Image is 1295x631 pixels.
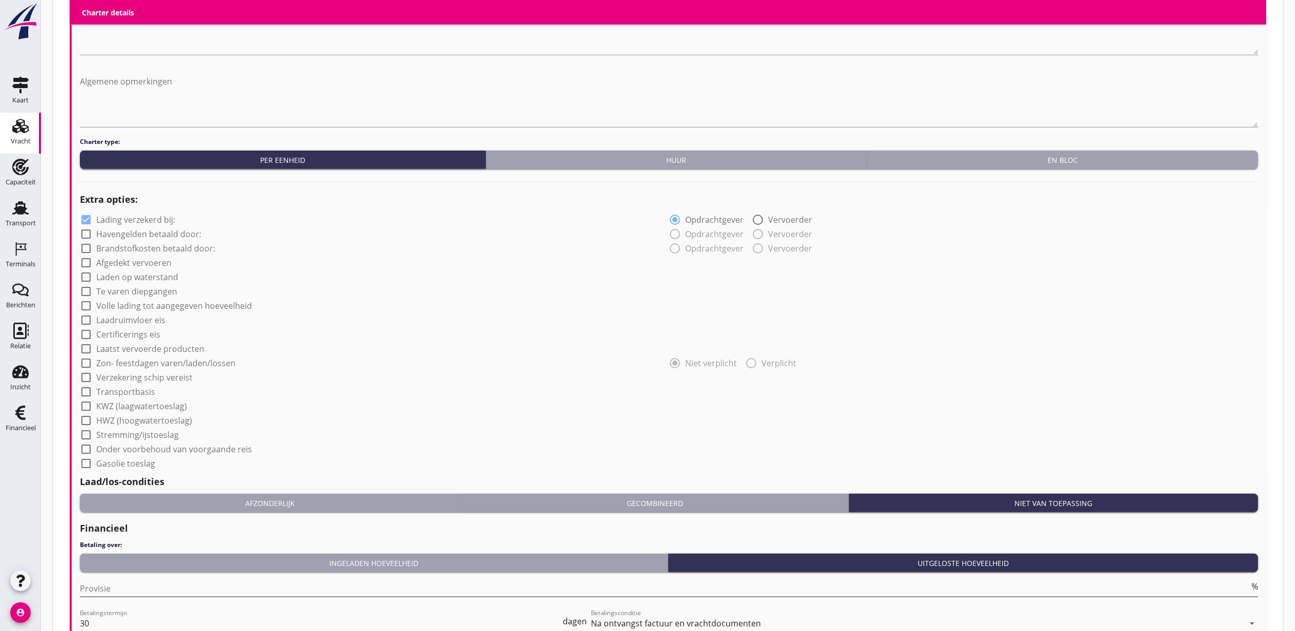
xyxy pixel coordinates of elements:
button: Gecombineerd [461,494,850,512]
label: Stremming/ijstoeslag [96,430,179,440]
label: Te varen diepgangen [96,286,177,297]
label: Volle lading tot aangegeven hoeveelheid [96,301,252,311]
div: Kaart [12,97,29,103]
label: Opdrachtgever [686,215,744,225]
label: Laadruimvloer eis [96,315,165,325]
div: Ingeladen hoeveelheid [84,558,664,569]
button: En bloc [867,151,1258,169]
h2: Financieel [80,521,1258,535]
textarea: Prijs opmerkingen [80,1,1258,55]
button: Ingeladen hoeveelheid [80,554,668,572]
i: account_circle [10,602,31,623]
i: arrow_drop_down [1246,617,1258,629]
label: KWZ (laagwatertoeslag) [96,401,187,411]
div: Vracht [11,138,31,144]
button: Huur [486,151,867,169]
input: Provisie [80,580,1249,597]
label: HWZ (hoogwatertoeslag) [96,415,192,426]
div: Uitgeloste hoeveelheid [672,558,1254,569]
button: Per eenheid [80,151,486,169]
label: Laden op waterstand [96,272,178,282]
button: Afzonderlijk [80,494,461,512]
label: Certificerings eis [96,329,160,340]
button: Niet van toepassing [849,494,1258,512]
h2: Laad/los-condities [80,475,1258,489]
div: Gecombineerd [465,498,845,509]
div: Berichten [6,302,35,308]
label: Havengelden betaald door: [96,229,201,239]
label: Onder voorbehoud van voorgaande reis [96,444,252,454]
label: Zon- feestdagen varen/laden/lossen [96,358,236,368]
div: Per eenheid [84,155,481,165]
div: Transport [6,220,36,226]
textarea: Algemene opmerkingen [80,73,1258,127]
label: Afgedekt vervoeren [96,258,172,268]
h2: Extra opties: [80,193,1258,206]
label: Vervoerder [769,215,813,225]
div: Capaciteit [6,179,36,185]
div: Inzicht [10,384,31,390]
div: Afzonderlijk [84,498,457,509]
h4: Charter type: [80,137,1258,146]
label: Verzekering schip vereist [96,372,193,383]
div: Relatie [10,343,31,349]
div: Na ontvangst factuur en vrachtdocumenten [591,619,761,628]
button: Uitgeloste hoeveelheid [668,554,1258,572]
img: logo-small.a267ee39.svg [2,3,39,40]
div: Financieel [6,425,36,431]
label: Transportbasis [96,387,155,397]
label: Brandstofkosten betaald door: [96,243,215,254]
label: Gasolie toeslag [96,458,155,469]
div: Huur [490,155,862,165]
div: % [1249,582,1258,591]
label: Lading verzekerd bij: [96,215,175,225]
div: Niet van toepassing [853,498,1254,509]
div: En bloc [872,155,1254,165]
label: Laatst vervoerde producten [96,344,204,354]
div: Terminals [6,261,35,267]
div: dagen [561,617,587,625]
h4: Betaling over: [80,540,1258,550]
